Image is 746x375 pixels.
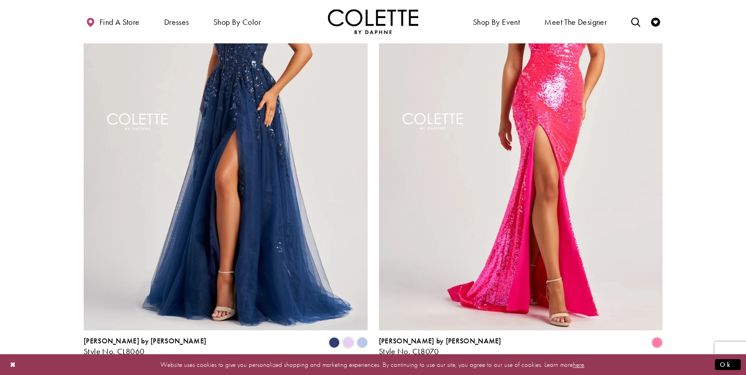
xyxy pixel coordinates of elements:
[379,336,501,346] span: [PERSON_NAME] by [PERSON_NAME]
[84,9,142,34] a: Find a store
[328,9,418,34] img: Colette by Daphne
[473,18,520,27] span: Shop By Event
[84,337,206,356] div: Colette by Daphne Style No. CL8060
[99,18,140,27] span: Find a store
[84,346,144,356] span: Style No. CL8060
[652,337,662,348] i: Cotton Candy
[343,337,354,348] i: Lilac
[471,9,522,34] span: Shop By Event
[379,346,439,356] span: Style No. CL8070
[328,9,418,34] a: Visit Home Page
[715,359,741,370] button: Submit Dialog
[329,337,340,348] i: Navy Blue
[213,18,261,27] span: Shop by color
[629,9,642,34] a: Toggle search
[162,9,191,34] span: Dresses
[357,337,368,348] i: Bluebell
[211,9,263,34] span: Shop by color
[649,9,662,34] a: Check Wishlist
[5,356,21,372] button: Close Dialog
[65,358,681,370] p: Website uses cookies to give you personalized shopping and marketing experiences. By continuing t...
[573,360,584,369] a: here
[164,18,189,27] span: Dresses
[84,336,206,346] span: [PERSON_NAME] by [PERSON_NAME]
[379,337,501,356] div: Colette by Daphne Style No. CL8070
[544,18,607,27] span: Meet the designer
[542,9,609,34] a: Meet the designer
